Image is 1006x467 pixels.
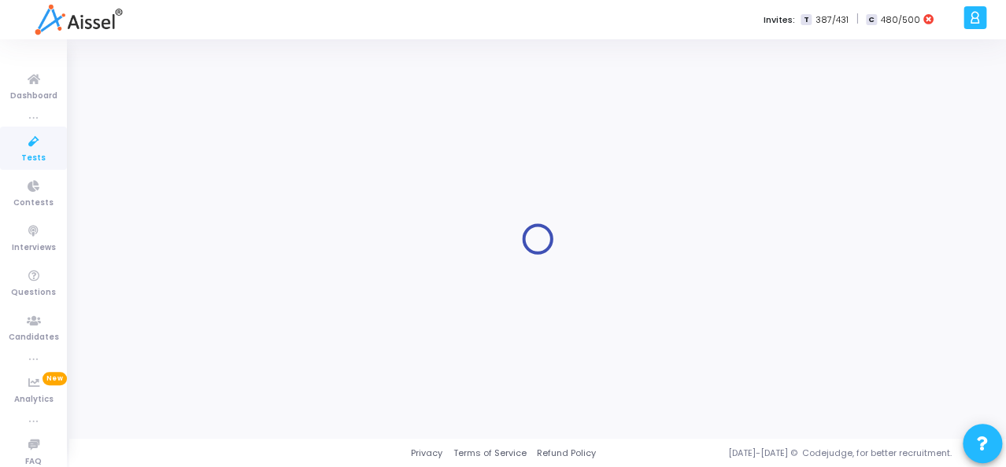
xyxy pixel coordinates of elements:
[815,13,848,27] span: 387/431
[866,14,876,26] span: C
[21,152,46,165] span: Tests
[453,447,526,460] a: Terms of Service
[596,447,986,460] div: [DATE]-[DATE] © Codejudge, for better recruitment.
[11,286,56,300] span: Questions
[537,447,596,460] a: Refund Policy
[14,393,54,406] span: Analytics
[10,90,57,103] span: Dashboard
[13,197,54,210] span: Contests
[763,13,794,27] label: Invites:
[12,241,56,255] span: Interviews
[9,331,59,344] span: Candidates
[801,14,811,26] span: T
[880,13,919,27] span: 480/500
[43,372,67,385] span: New
[856,11,858,28] span: |
[35,4,122,35] img: logo
[411,447,442,460] a: Privacy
